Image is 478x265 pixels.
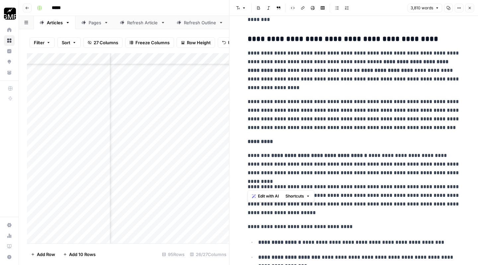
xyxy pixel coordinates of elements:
button: Sort [57,37,81,48]
span: Edit with AI [258,193,279,199]
button: Undo [218,37,244,48]
a: Settings [4,220,15,230]
a: Refresh Outline [171,16,229,29]
a: Learning Hub [4,241,15,252]
span: Shortcuts [285,193,304,199]
a: Refresh Article [114,16,171,29]
a: Your Data [4,67,15,78]
span: Filter [34,39,44,46]
button: Freeze Columns [125,37,174,48]
div: Refresh Article [127,19,158,26]
button: 27 Columns [83,37,122,48]
button: Add Row [27,249,59,260]
button: 3,810 words [408,4,442,12]
span: 3,810 words [411,5,433,11]
button: Workspace: Growth Marketing Pro [4,5,15,22]
button: Edit with AI [249,192,281,200]
button: Filter [30,37,55,48]
div: Articles [47,19,63,26]
a: Home [4,25,15,35]
a: Browse [4,35,15,46]
span: Freeze Columns [135,39,170,46]
span: Add Row [37,251,55,258]
button: Shortcuts [283,192,313,200]
img: Growth Marketing Pro Logo [4,8,16,20]
span: 27 Columns [94,39,118,46]
a: Opportunities [4,57,15,67]
div: 95 Rows [159,249,187,260]
button: Help + Support [4,252,15,262]
button: Row Height [177,37,215,48]
a: Insights [4,46,15,57]
a: Articles [34,16,76,29]
div: 26/27 Columns [187,249,229,260]
div: Pages [89,19,101,26]
span: Sort [62,39,70,46]
button: Add 10 Rows [59,249,100,260]
a: Pages [76,16,114,29]
span: Add 10 Rows [69,251,96,258]
div: Refresh Outline [184,19,216,26]
span: Row Height [187,39,211,46]
a: Usage [4,230,15,241]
